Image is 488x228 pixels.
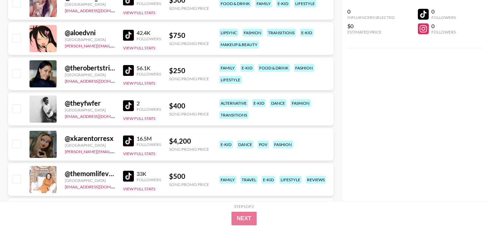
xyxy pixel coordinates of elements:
div: dance [237,141,253,148]
div: [GEOGRAPHIC_DATA] [65,72,115,77]
img: TikTok [123,136,134,146]
div: 33K [137,170,161,177]
div: lifestyle [279,176,302,184]
div: transitions [219,111,248,119]
div: [GEOGRAPHIC_DATA] [65,2,115,7]
div: $ 250 [169,66,209,75]
div: Followers [137,1,161,6]
a: [EMAIL_ADDRESS][DOMAIN_NAME] [65,112,133,119]
div: e-kid [219,141,233,148]
div: $ 400 [169,102,209,110]
div: [GEOGRAPHIC_DATA] [65,107,115,112]
a: [PERSON_NAME][EMAIL_ADDRESS][DOMAIN_NAME] [65,148,165,154]
div: @ xkarentorresx [65,134,115,143]
img: TikTok [123,100,134,111]
button: View Full Stats [123,81,155,86]
div: fashion [242,29,263,37]
div: travel [240,176,258,184]
button: View Full Stats [123,186,155,191]
div: makeup & beauty [219,41,259,48]
div: lifestyle [219,76,242,84]
div: $ 4,200 [169,137,209,145]
div: fashion [273,141,293,148]
a: [EMAIL_ADDRESS][DOMAIN_NAME] [65,7,133,13]
div: transitions [267,29,296,37]
div: Followers [137,177,161,182]
div: 0 [347,8,394,15]
div: dance [270,99,286,107]
div: Followers [431,29,456,35]
a: [EMAIL_ADDRESS][DOMAIN_NAME] [65,77,133,84]
div: [GEOGRAPHIC_DATA] [65,37,115,42]
div: Song Promo Price [169,6,209,11]
div: family [219,176,236,184]
div: e-kid [252,99,266,107]
img: TikTok [123,65,134,76]
div: e-kid [300,29,313,37]
div: Followers [137,36,161,41]
div: Followers [137,71,161,77]
button: View Full Stats [123,151,155,156]
div: 16.5M [137,135,161,142]
div: @ theyfwfer [65,99,115,107]
div: $ 750 [169,31,209,40]
button: View Full Stats [123,116,155,121]
div: 0 [431,23,456,29]
div: Estimated Price [347,29,394,35]
div: 2 [137,100,161,107]
div: Influencers Selected [347,15,394,20]
div: @ aloedvni [65,28,115,37]
div: $0 [347,23,394,29]
iframe: Drift Widget Chat Controller [454,194,480,220]
div: Followers [137,142,161,147]
div: 0 [431,8,456,15]
div: @ themomlifevlogs [65,169,115,178]
div: [GEOGRAPHIC_DATA] [65,143,115,148]
img: TikTok [123,171,134,182]
div: Followers [137,107,161,112]
div: Step 1 of 2 [234,204,254,209]
div: fashion [294,64,314,72]
button: View Full Stats [123,45,155,50]
button: Next [231,212,257,225]
div: [GEOGRAPHIC_DATA] [65,178,115,183]
div: 56.1K [137,65,161,71]
div: pov [258,141,269,148]
div: @ therobertstribe [65,64,115,72]
div: Song Promo Price [169,147,209,152]
div: lipsync [219,29,238,37]
div: 42.4K [137,29,161,36]
div: family [219,64,236,72]
div: $ 500 [169,172,209,181]
div: Song Promo Price [169,41,209,46]
div: reviews [306,176,326,184]
div: e-kid [240,64,254,72]
div: Song Promo Price [169,111,209,117]
div: Song Promo Price [169,76,209,81]
img: TikTok [123,30,134,41]
div: food & drink [258,64,290,72]
div: Followers [431,15,456,20]
div: Song Promo Price [169,182,209,187]
div: fashion [290,99,311,107]
div: alternative [219,99,248,107]
button: View Full Stats [123,10,155,15]
a: [PERSON_NAME][EMAIL_ADDRESS][DOMAIN_NAME] [65,42,165,48]
div: e-kid [262,176,275,184]
a: [EMAIL_ADDRESS][DOMAIN_NAME] [65,183,133,189]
